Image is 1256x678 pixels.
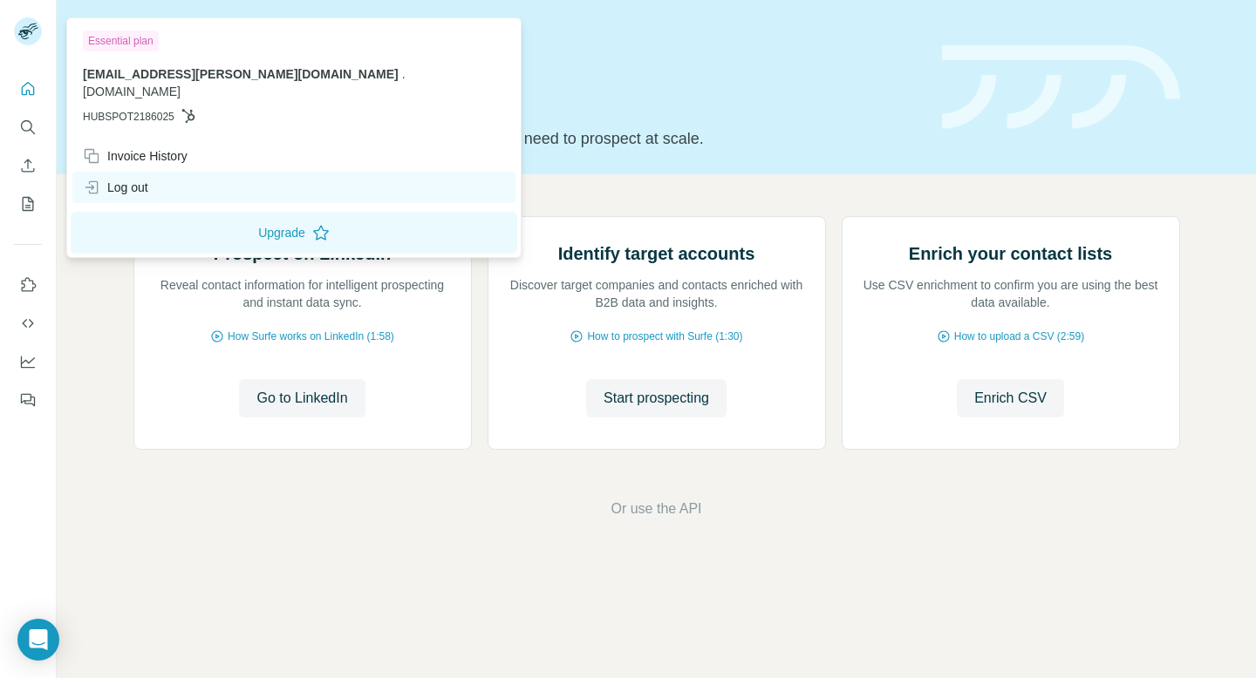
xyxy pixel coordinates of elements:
span: Enrich CSV [974,388,1047,409]
button: Use Surfe API [14,308,42,339]
div: Quick start [133,32,921,50]
div: Open Intercom Messenger [17,619,59,661]
button: Enrich CSV [957,379,1064,417]
button: Quick start [14,73,42,105]
h2: Identify target accounts [558,241,755,266]
p: Reveal contact information for intelligent prospecting and instant data sync. [152,276,454,311]
span: . [402,67,406,81]
button: Start prospecting [586,379,727,417]
button: Go to LinkedIn [239,379,365,417]
span: HUBSPOT2186025 [83,109,174,125]
span: [EMAIL_ADDRESS][PERSON_NAME][DOMAIN_NAME] [83,67,399,81]
button: Use Surfe on LinkedIn [14,269,42,301]
span: [DOMAIN_NAME] [83,85,181,98]
button: Upgrade [71,212,517,254]
button: My lists [14,188,42,220]
p: Use CSV enrichment to confirm you are using the best data available. [860,276,1162,311]
span: How to upload a CSV (2:59) [954,329,1084,344]
button: Dashboard [14,346,42,377]
div: Essential plan [83,31,159,51]
span: Start prospecting [604,388,709,409]
p: Discover target companies and contacts enriched with B2B data and insights. [506,276,808,311]
span: How to prospect with Surfe (1:30) [587,329,742,344]
img: banner [942,45,1180,130]
span: Go to LinkedIn [256,388,347,409]
button: Or use the API [611,498,701,519]
h2: Enrich your contact lists [909,241,1112,266]
h1: Let’s prospect together [133,81,921,116]
button: Search [14,112,42,143]
div: Invoice History [83,147,188,165]
button: Enrich CSV [14,150,42,181]
span: How Surfe works on LinkedIn (1:58) [228,329,394,344]
p: Pick your starting point and we’ll provide everything you need to prospect at scale. [133,126,921,151]
button: Feedback [14,384,42,416]
div: Log out [83,179,148,196]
